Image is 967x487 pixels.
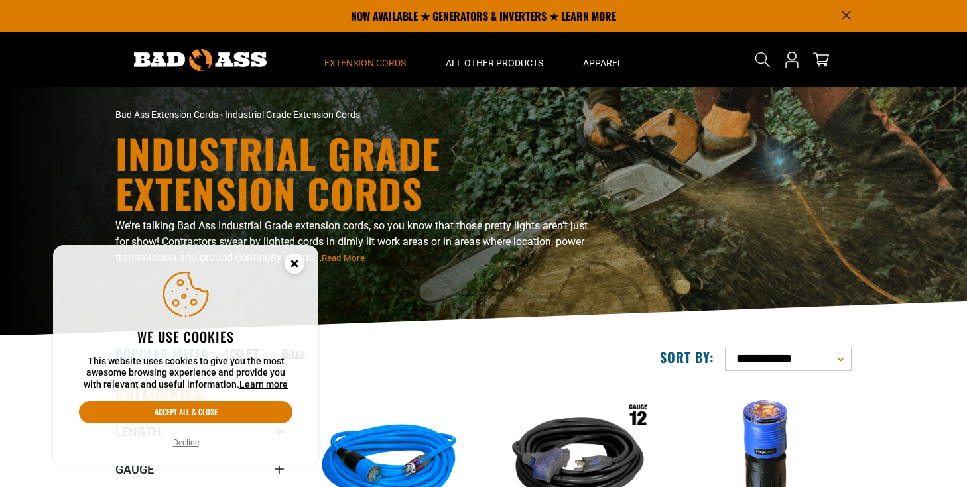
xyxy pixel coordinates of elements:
[752,49,773,70] summary: Search
[79,356,292,391] p: This website uses cookies to give you the most awesome browsing experience and provide you with r...
[53,245,318,466] aside: Cookie Consent
[446,57,543,69] span: All Other Products
[225,109,360,120] span: Industrial Grade Extension Cords
[426,32,563,87] summary: All Other Products
[660,349,714,366] label: Sort by:
[115,109,218,120] a: Bad Ass Extension Cords
[324,57,406,69] span: Extension Cords
[583,57,623,69] span: Apparel
[115,218,600,266] p: We’re talking Bad Ass Industrial Grade extension cords, so you know that those pretty lights aren...
[115,133,600,213] h1: Industrial Grade Extension Cords
[169,436,203,449] button: Decline
[115,462,154,477] span: Gauge
[79,328,292,345] h2: We use cookies
[134,49,267,71] img: Bad Ass Extension Cords
[322,253,365,263] span: Read More
[239,379,288,390] a: Learn more
[563,32,643,87] summary: Apparel
[304,32,426,87] summary: Extension Cords
[79,401,292,423] button: Accept all & close
[220,109,223,120] span: ›
[115,108,600,122] nav: breadcrumbs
